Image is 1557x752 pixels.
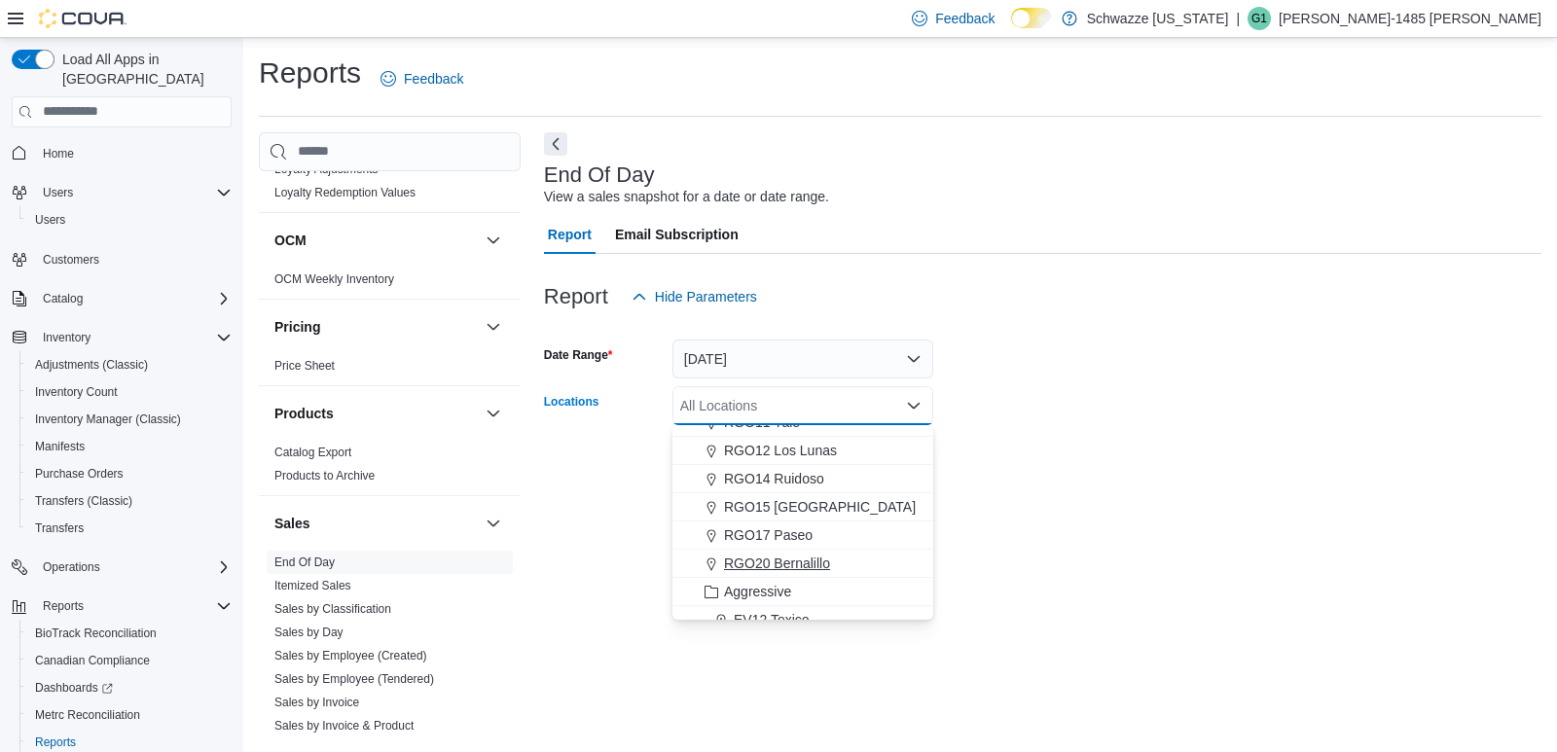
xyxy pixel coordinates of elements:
button: RGO17 Paseo [672,521,933,550]
span: Adjustments (Classic) [27,353,232,376]
p: [PERSON_NAME]-1485 [PERSON_NAME] [1279,7,1541,30]
a: Loyalty Adjustments [274,162,379,176]
button: RGO12 Los Lunas [672,437,933,465]
span: Loyalty Redemption Values [274,185,416,200]
span: Transfers (Classic) [35,493,132,509]
button: OCM [482,229,505,252]
button: Products [274,404,478,423]
span: Itemized Sales [274,578,351,593]
span: Products to Archive [274,468,375,483]
button: Users [35,181,81,204]
button: Pricing [482,315,505,339]
a: OCM Weekly Inventory [274,272,394,286]
span: Transfers [27,517,232,540]
label: Locations [544,394,599,410]
span: Home [43,146,74,161]
a: Users [27,208,73,232]
button: Operations [4,554,239,581]
button: Hide Parameters [624,277,765,316]
span: RGO17 Paseo [724,525,813,545]
a: Dashboards [19,674,239,701]
h3: End Of Day [544,163,655,187]
span: Sales by Day [274,625,344,640]
a: Sales by Employee (Tendered) [274,672,434,686]
span: Transfers (Classic) [27,489,232,513]
a: Inventory Count [27,380,126,404]
span: RGO11 Yale [724,412,800,432]
button: Next [544,132,567,156]
h3: Pricing [274,317,320,337]
button: OCM [274,231,478,250]
button: Manifests [19,433,239,460]
button: Close list of options [906,398,922,413]
span: Catalog [35,287,232,310]
a: Adjustments (Classic) [27,353,156,376]
span: Inventory Manager (Classic) [27,408,232,431]
button: Purchase Orders [19,460,239,487]
h3: OCM [274,231,307,250]
span: Inventory [43,330,91,345]
span: RGO14 Ruidoso [724,469,824,488]
button: Transfers (Classic) [19,487,239,515]
span: Customers [43,252,99,268]
div: Products [259,441,521,495]
span: Inventory Count [27,380,232,404]
h3: Sales [274,514,310,533]
span: Home [35,141,232,165]
a: Feedback [373,59,471,98]
a: Canadian Compliance [27,649,158,672]
span: Sales by Invoice & Product [274,718,414,734]
a: Inventory Manager (Classic) [27,408,189,431]
h3: Report [544,285,608,308]
button: Products [482,402,505,425]
span: Aggressive [724,582,791,601]
a: Sales by Invoice & Product [274,719,414,733]
span: Customers [35,247,232,271]
button: Inventory [35,326,98,349]
button: RGO14 Ruidoso [672,465,933,493]
button: Inventory Count [19,378,239,406]
span: Purchase Orders [27,462,232,485]
div: Pricing [259,354,521,385]
span: Dashboards [35,680,113,696]
button: Sales [482,512,505,535]
span: Feedback [404,69,463,89]
button: RGO20 Bernalillo [672,550,933,578]
span: Dashboards [27,676,232,699]
a: Sales by Day [274,626,344,639]
a: Sales by Employee (Created) [274,649,427,662]
span: Reports [43,598,84,614]
button: Transfers [19,515,239,542]
button: Users [19,206,239,233]
span: Reports [35,734,76,750]
h3: Products [274,404,334,423]
span: Catalog Export [274,445,351,460]
div: Gabriel-1485 Montoya [1248,7,1271,30]
a: Transfers (Classic) [27,489,140,513]
button: Users [4,179,239,206]
span: BioTrack Reconciliation [27,622,232,645]
a: Home [35,142,82,165]
a: Price Sheet [274,359,335,373]
span: Users [27,208,232,232]
a: Transfers [27,517,91,540]
span: Inventory [35,326,232,349]
span: Dark Mode [1011,28,1012,29]
button: Pricing [274,317,478,337]
span: Canadian Compliance [27,649,232,672]
button: Sales [274,514,478,533]
span: Sales by Classification [274,601,391,617]
a: Itemized Sales [274,579,351,592]
button: Reports [4,592,239,620]
span: Reports [35,594,232,618]
span: Hide Parameters [655,287,757,306]
button: Adjustments (Classic) [19,351,239,378]
span: Feedback [935,9,995,28]
span: Sales by Employee (Tendered) [274,671,434,687]
button: Aggressive [672,578,933,606]
label: Date Range [544,347,613,363]
span: Purchase Orders [35,466,124,482]
button: Inventory [4,324,239,351]
button: Inventory Manager (Classic) [19,406,239,433]
span: RGO15 [GEOGRAPHIC_DATA] [724,497,916,517]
